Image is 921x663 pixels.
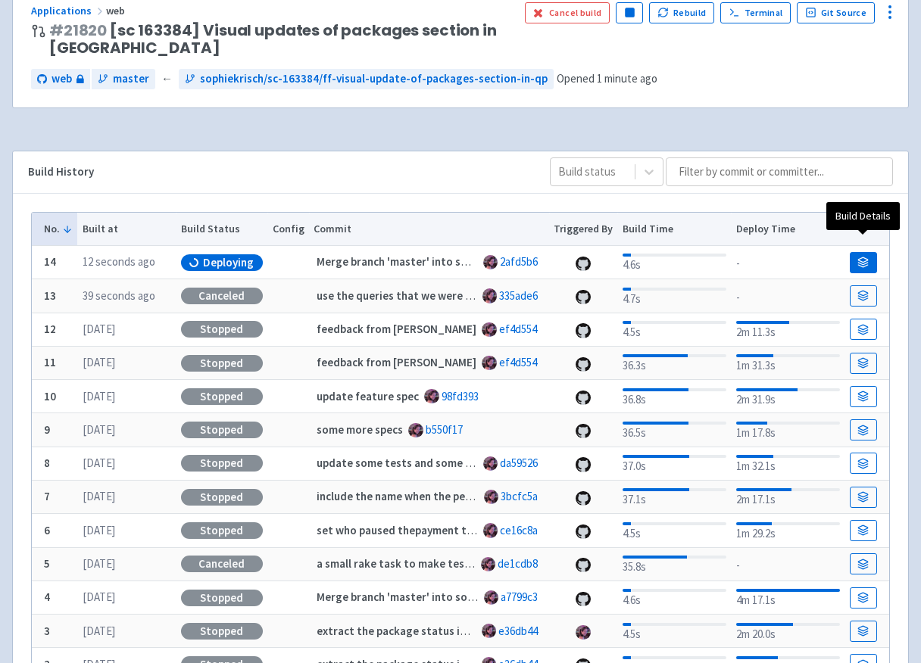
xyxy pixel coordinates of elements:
[44,422,50,437] b: 9
[720,2,791,23] a: Terminal
[52,70,72,88] span: web
[49,20,107,41] a: #21820
[623,620,726,643] div: 4.5s
[83,590,115,604] time: [DATE]
[736,419,840,442] div: 1m 17.8s
[442,389,479,403] a: 98fd393
[83,523,115,537] time: [DATE]
[181,288,263,304] div: Canceled
[181,522,263,539] div: Stopped
[736,252,840,272] div: -
[44,456,50,470] b: 8
[83,355,115,369] time: [DATE]
[736,385,840,409] div: 2m 31.9s
[797,2,875,23] a: Git Source
[850,553,877,574] a: Build Details
[31,69,90,89] a: web
[181,355,263,372] div: Stopped
[549,213,618,246] th: Triggered By
[499,322,537,336] a: ef4d554
[317,456,504,470] strong: update some tests and some cleanup
[623,586,726,609] div: 4.6s
[736,586,840,609] div: 4m 17.1s
[317,489,622,503] strong: include the name when the person doesnt have any packages
[736,452,840,475] div: 1m 32.1s
[267,213,309,246] th: Config
[850,319,877,340] a: Build Details
[499,288,538,303] a: 335ade6
[736,554,840,574] div: -
[44,355,56,369] b: 11
[501,489,538,503] a: 3bcfc5a
[181,422,263,438] div: Stopped
[44,288,56,303] b: 13
[500,254,538,269] a: 2afd5b6
[44,322,56,336] b: 12
[83,322,115,336] time: [DATE]
[44,624,50,638] b: 3
[501,590,538,604] a: a7799c3
[623,318,726,341] div: 4.5s
[181,388,263,405] div: Stopped
[44,254,56,269] b: 14
[557,71,657,86] span: Opened
[666,157,893,186] input: Filter by commit or committer...
[83,456,115,470] time: [DATE]
[850,353,877,374] a: Build Details
[181,556,263,572] div: Canceled
[83,389,115,403] time: [DATE]
[179,69,554,89] a: sophiekrisch/sc-163384/ff-visual-update-of-packages-section-in-qp
[616,2,643,23] button: Pause
[317,288,632,303] strong: use the queries that we were using in the COP package section
[181,623,263,640] div: Stopped
[498,624,538,638] a: e36db44
[92,69,155,89] a: master
[181,590,263,606] div: Stopped
[623,485,726,509] div: 37.1s
[83,422,115,437] time: [DATE]
[317,322,476,336] strong: feedback from [PERSON_NAME]
[731,213,845,246] th: Deploy Time
[309,213,549,246] th: Commit
[597,71,657,86] time: 1 minute ago
[498,556,538,571] a: de1cdb8
[28,163,526,181] div: Build History
[500,523,538,537] a: ce16c8a
[44,556,50,571] b: 5
[44,221,73,237] button: No.
[161,70,173,88] span: ←
[317,523,480,537] strong: set who paused thepayment too
[44,389,56,403] b: 10
[623,452,726,475] div: 37.0s
[623,351,726,375] div: 36.3s
[850,386,877,407] a: Build Details
[623,519,726,543] div: 4.5s
[44,489,50,503] b: 7
[736,351,840,375] div: 1m 31.3s
[617,213,731,246] th: Build Time
[499,355,537,369] a: ef4d554
[736,620,840,643] div: 2m 20.0s
[83,556,115,571] time: [DATE]
[31,4,106,17] a: Applications
[426,422,463,437] a: b550f17
[49,22,513,57] span: [sc 163384] Visual updates of packages section in [GEOGRAPHIC_DATA]
[623,385,726,409] div: 36.8s
[200,70,548,88] span: sophiekrisch/sc-163384/ff-visual-update-of-packages-section-in-qp
[176,213,267,246] th: Build Status
[106,4,127,17] span: web
[623,552,726,576] div: 35.8s
[317,254,803,269] strong: Merge branch 'master' into sophiekrisch/sc-163384/ff-visual-update-of-packages-section-in-qp
[850,520,877,541] a: Build Details
[736,286,840,307] div: -
[850,587,877,609] a: Build Details
[850,487,877,508] a: Build Details
[850,419,877,440] a: Build Details
[649,2,714,23] button: Rebuild
[181,489,263,506] div: Stopped
[623,251,726,274] div: 4.6s
[317,556,564,571] strong: a small rake task to make test data for packages
[850,453,877,474] a: Build Details
[317,355,476,369] strong: feedback from [PERSON_NAME]
[317,389,419,403] strong: update feature spec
